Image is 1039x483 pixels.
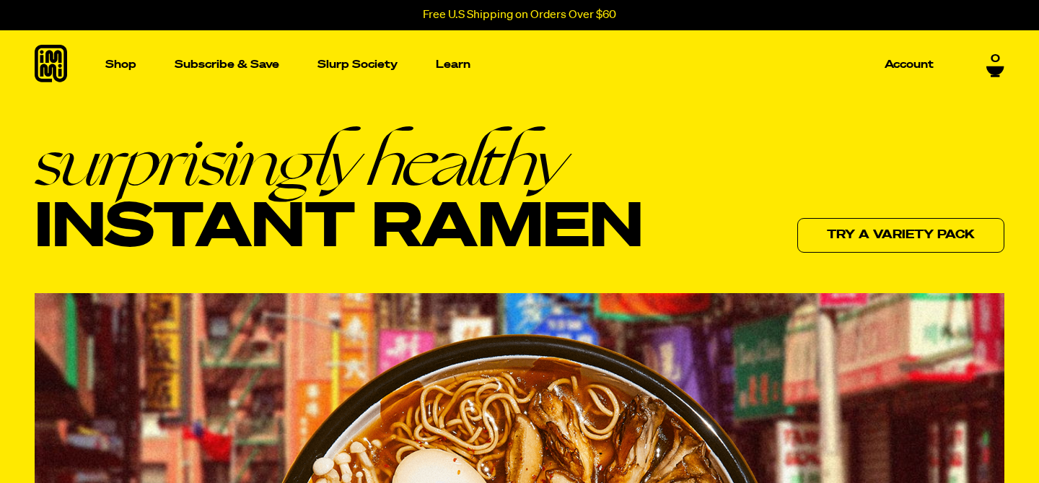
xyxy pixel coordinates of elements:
[317,59,398,70] p: Slurp Society
[312,53,403,76] a: Slurp Society
[423,9,616,22] p: Free U.S Shipping on Orders Over $60
[991,53,1000,66] span: 0
[35,128,643,196] em: surprisingly healthy
[100,30,939,99] nav: Main navigation
[105,59,136,70] p: Shop
[885,59,934,70] p: Account
[430,30,476,99] a: Learn
[35,128,643,263] h1: Instant Ramen
[436,59,470,70] p: Learn
[169,53,285,76] a: Subscribe & Save
[175,59,279,70] p: Subscribe & Save
[100,30,142,99] a: Shop
[986,53,1004,77] a: 0
[797,218,1004,253] a: Try a variety pack
[879,53,939,76] a: Account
